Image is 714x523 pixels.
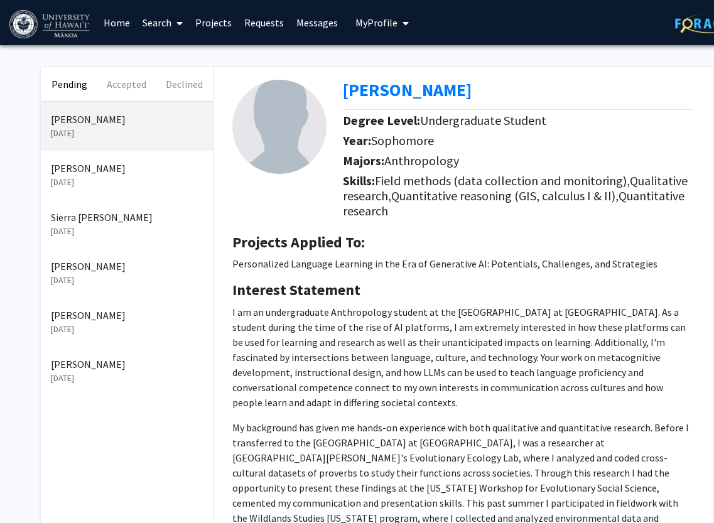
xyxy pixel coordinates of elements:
a: Search [136,1,189,45]
span: Undergraduate Student [420,112,546,128]
span: Field methods (data collection and monitoring), [375,173,630,188]
p: [PERSON_NAME] [51,112,203,127]
button: Accepted [98,67,155,101]
b: Skills: [343,173,375,188]
span: Quantitative research [343,188,684,218]
span: Anthropology [384,153,459,168]
p: [DATE] [51,225,203,238]
a: Home [97,1,136,45]
a: Requests [238,1,290,45]
iframe: Chat [9,466,53,514]
span: Quantitative reasoning (GIS, calculus I & II), [391,188,619,203]
b: [PERSON_NAME] [343,78,472,101]
button: Declined [156,67,213,101]
p: [DATE] [51,323,203,336]
p: Sierra [PERSON_NAME] [51,210,203,225]
b: Year: [343,132,371,148]
img: University of Hawaiʻi at Mānoa Logo [9,10,92,38]
p: [PERSON_NAME] [51,357,203,372]
p: [DATE] [51,176,203,189]
img: Profile Picture [232,80,327,174]
p: [PERSON_NAME] [51,161,203,176]
b: Majors: [343,153,384,168]
p: [PERSON_NAME] [51,308,203,323]
p: [DATE] [51,274,203,287]
a: Projects [189,1,238,45]
p: [PERSON_NAME] [51,259,203,274]
p: Personalized Language Learning in the Era of Generative AI: Potentials, Challenges, and Strategies [232,256,694,271]
button: Pending [41,67,98,101]
a: Opens in a new tab [343,78,472,101]
b: Degree Level: [343,112,420,128]
span: Qualitative research, [343,173,688,203]
b: Interest Statement [232,280,360,299]
a: Messages [290,1,344,45]
span: My Profile [355,16,398,29]
p: I am an undergraduate Anthropology student at the [GEOGRAPHIC_DATA] at [GEOGRAPHIC_DATA]. As a st... [232,305,694,410]
p: [DATE] [51,372,203,385]
p: [DATE] [51,127,203,140]
span: Sophomore [371,132,434,148]
b: Projects Applied To: [232,232,365,252]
